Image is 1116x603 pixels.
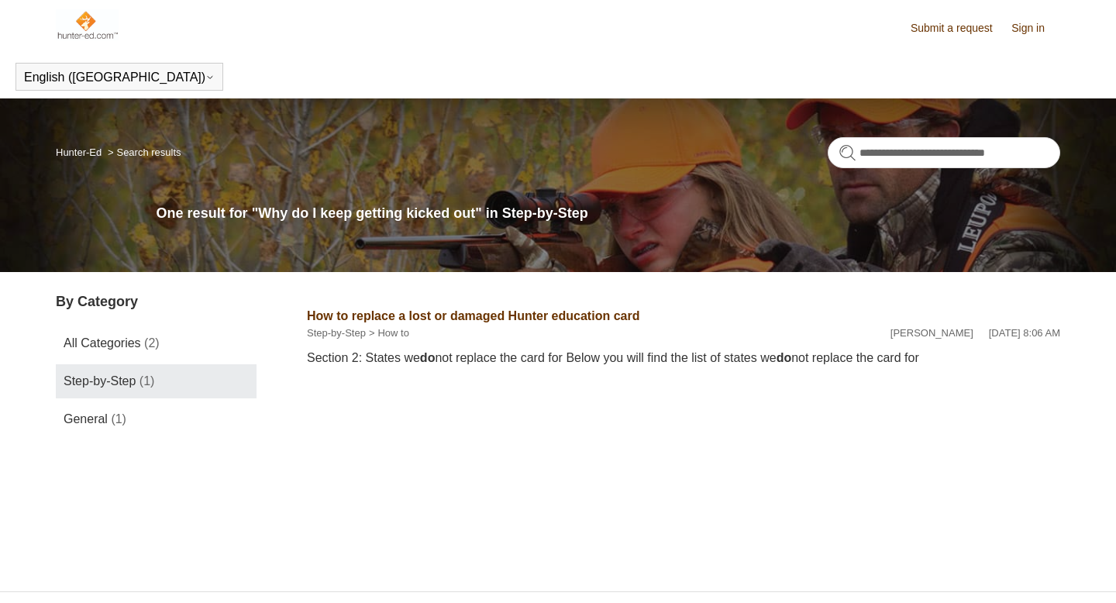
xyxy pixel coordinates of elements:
[111,412,126,426] span: (1)
[307,326,366,341] li: Step-by-Step
[64,336,141,350] span: All Categories
[989,327,1060,339] time: 07/28/2022, 08:06
[307,309,639,322] a: How to replace a lost or damaged Hunter education card
[890,326,973,341] li: [PERSON_NAME]
[105,146,181,158] li: Search results
[56,291,257,312] h3: By Category
[144,336,160,350] span: (2)
[307,349,1060,367] div: Section 2: States we not replace the card for Below you will find the list of states we not repla...
[139,374,155,388] span: (1)
[56,146,105,158] li: Hunter-Ed
[377,327,408,339] a: How to
[366,326,409,341] li: How to
[1011,20,1060,36] a: Sign in
[307,327,366,339] a: Step-by-Step
[56,146,102,158] a: Hunter-Ed
[64,374,136,388] span: Step-by-Step
[56,364,257,398] a: Step-by-Step (1)
[64,412,108,426] span: General
[777,351,792,364] em: do
[157,203,1060,224] h1: One result for "Why do I keep getting kicked out" in Step-by-Step
[56,9,119,40] img: Hunter-Ed Help Center home page
[56,326,257,360] a: All Categories (2)
[56,402,257,436] a: General (1)
[420,351,436,364] em: do
[828,137,1060,168] input: Search
[24,71,215,84] button: English ([GEOGRAPHIC_DATA])
[911,20,1008,36] a: Submit a request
